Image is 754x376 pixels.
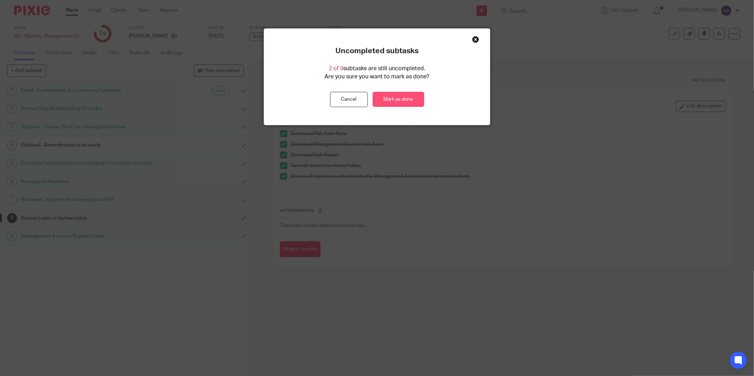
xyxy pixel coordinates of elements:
[325,73,430,81] p: Are you sure you want to mark as done?
[330,92,368,107] button: Cancel
[329,65,425,73] p: subtasks are still uncompleted.
[373,92,424,107] a: Mark as done
[472,36,479,43] div: Close this dialog window
[335,46,419,56] p: Uncompleted subtasks
[329,66,343,71] span: 2 of 9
